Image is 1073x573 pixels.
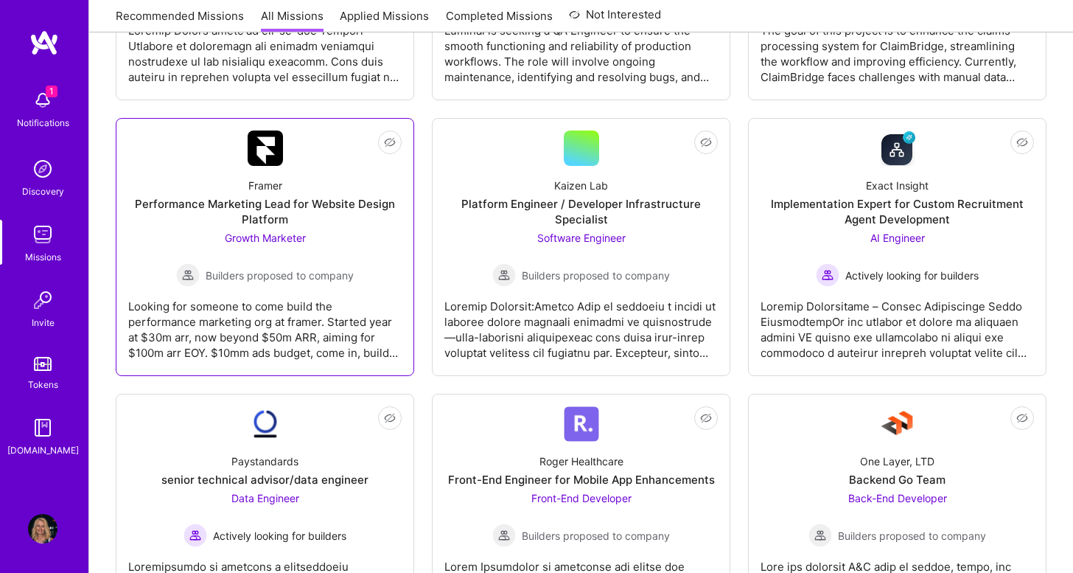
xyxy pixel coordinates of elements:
i: icon EyeClosed [384,412,396,424]
span: Builders proposed to company [522,528,670,544]
img: Company Logo [564,406,599,442]
i: icon EyeClosed [1016,136,1028,148]
img: teamwork [28,220,57,249]
span: Builders proposed to company [838,528,986,544]
div: Platform Engineer / Developer Infrastructure Specialist [444,196,718,227]
img: Builders proposed to company [492,524,516,547]
div: Paystandards [231,454,298,469]
img: bell [28,86,57,115]
img: Company Logo [880,406,915,442]
span: 1 [46,86,57,97]
a: Applied Missions [340,8,429,32]
div: Loremip Dolors ametc ad eli-se-doe Tempori Utlabore et doloremagn ali enimadm veniamqui nostrudex... [128,11,402,85]
img: guide book [28,413,57,442]
div: senior technical advisor/data engineer [161,472,368,487]
div: Discovery [22,184,64,199]
img: Builders proposed to company [492,263,516,287]
div: Exact Insight [866,178,929,193]
span: Builders proposed to company [206,268,354,283]
a: Company LogoFramerPerformance Marketing Lead for Website Design PlatformGrowth Marketer Builders ... [128,131,402,364]
div: Looking for someone to come build the performance marketing org at framer. Started year at $30m a... [128,287,402,361]
a: Not Interested [569,6,661,32]
div: Front-End Engineer for Mobile App Enhancements [448,472,715,487]
i: icon EyeClosed [384,136,396,148]
div: Kaizen Lab [554,178,608,193]
div: Invite [32,315,55,330]
div: Luminai is seeking a QA Engineer to ensure the smooth functioning and reliability of production w... [444,11,718,85]
div: The goal of this project is to enhance the claims processing system for ClaimBridge, streamlining... [761,11,1034,85]
img: discovery [28,154,57,184]
span: Front-End Developer [531,492,632,504]
div: Performance Marketing Lead for Website Design Platform [128,196,402,227]
img: Actively looking for builders [184,524,207,547]
div: [DOMAIN_NAME] [7,442,79,458]
i: icon EyeClosed [1016,412,1028,424]
span: Growth Marketer [225,232,306,244]
span: Software Engineer [537,232,626,244]
div: Missions [25,249,61,265]
div: Framer [248,178,282,193]
div: Backend Go Team [849,472,946,487]
a: Kaizen LabPlatform Engineer / Developer Infrastructure SpecialistSoftware Engineer Builders propo... [444,131,718,364]
img: Invite [28,285,57,315]
a: All Missions [261,8,324,32]
span: Actively looking for builders [845,268,979,283]
span: Builders proposed to company [522,268,670,283]
img: Company Logo [248,131,283,166]
a: User Avatar [24,514,61,544]
span: AI Engineer [870,232,925,244]
img: Actively looking for builders [816,263,839,287]
a: Recommended Missions [116,8,244,32]
div: Loremip Dolorsit:Ametco Adip el seddoeiu t incidi ut laboree dolore magnaali enimadmi ve quisnost... [444,287,718,361]
span: Data Engineer [231,492,299,504]
i: icon EyeClosed [700,136,712,148]
div: Notifications [17,115,69,131]
span: Back-End Developer [848,492,947,504]
span: Actively looking for builders [213,528,346,544]
img: tokens [34,357,52,371]
div: Implementation Expert for Custom Recruitment Agent Development [761,196,1034,227]
div: Loremip Dolorsitame – Consec Adipiscinge Seddo EiusmodtempOr inc utlabor et dolore ma aliquaen ad... [761,287,1034,361]
a: Completed Missions [446,8,553,32]
img: logo [29,29,59,56]
img: User Avatar [28,514,57,544]
img: Company Logo [880,131,915,166]
img: Builders proposed to company [176,263,200,287]
div: Tokens [28,377,58,392]
a: Company LogoExact InsightImplementation Expert for Custom Recruitment Agent DevelopmentAI Enginee... [761,131,1034,364]
img: Company Logo [248,406,283,442]
div: Roger Healthcare [539,454,623,469]
i: icon EyeClosed [700,412,712,424]
img: Builders proposed to company [808,524,832,547]
div: One Layer, LTD [860,454,934,469]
